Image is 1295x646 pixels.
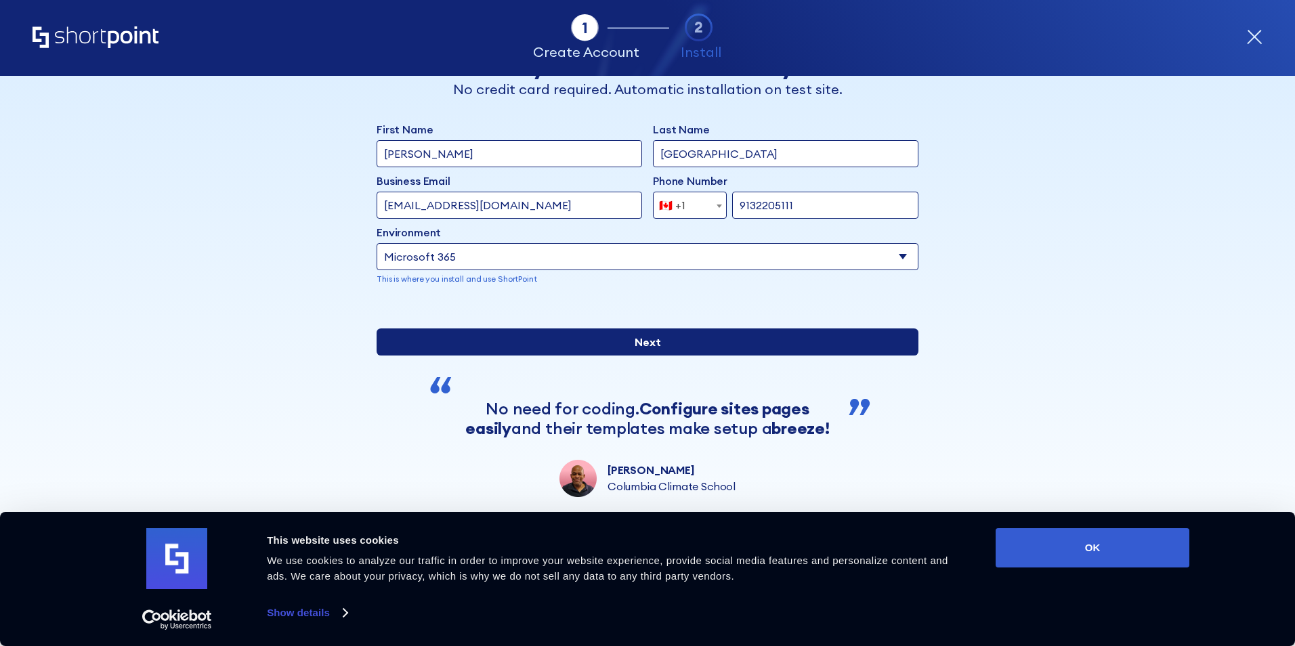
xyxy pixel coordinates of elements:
[267,555,948,582] span: We use cookies to analyze our traffic in order to improve your website experience, provide social...
[996,528,1189,567] button: OK
[146,528,207,589] img: logo
[118,609,236,630] a: Usercentrics Cookiebot - opens in a new window
[267,603,347,623] a: Show details
[267,532,965,548] div: This website uses cookies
